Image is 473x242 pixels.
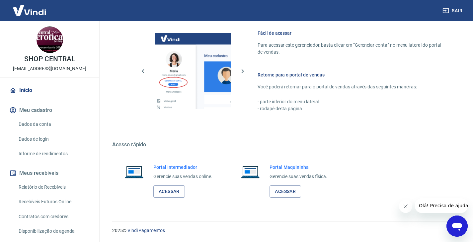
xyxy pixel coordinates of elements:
[16,180,91,194] a: Relatório de Recebíveis
[112,227,457,234] p: 2025 ©
[16,195,91,209] a: Recebíveis Futuros Online
[112,141,457,148] h5: Acesso rápido
[8,83,91,98] a: Início
[441,5,465,17] button: Sair
[8,103,91,118] button: Meu cadastro
[16,210,91,223] a: Contratos com credores
[258,105,441,112] p: - rodapé desta página
[415,198,468,213] iframe: Mensagem da empresa
[270,164,327,170] h6: Portal Maquininha
[127,228,165,233] a: Vindi Pagamentos
[120,164,148,180] img: Imagem de um notebook aberto
[153,185,185,198] a: Acessar
[258,72,441,78] h6: Retorne para o portal de vendas
[258,83,441,90] p: Você poderá retornar para o portal de vendas através das seguintes maneiras:
[37,26,63,53] img: f215968d-820b-45e6-b2b7-b782355f1961.jpeg
[16,147,91,161] a: Informe de rendimentos
[236,164,264,180] img: Imagem de um notebook aberto
[155,33,231,109] img: Imagem da dashboard mostrando o botão de gerenciar conta na sidebar no lado esquerdo
[8,0,51,21] img: Vindi
[4,5,56,10] span: Olá! Precisa de ajuda?
[258,98,441,105] p: - parte inferior do menu lateral
[258,42,441,56] p: Para acessar este gerenciador, basta clicar em “Gerenciar conta” no menu lateral do portal de ven...
[16,118,91,131] a: Dados da conta
[13,65,86,72] p: [EMAIL_ADDRESS][DOMAIN_NAME]
[399,200,412,213] iframe: Fechar mensagem
[270,185,301,198] a: Acessar
[24,56,75,63] p: SHOP CENTRAL
[8,166,91,180] button: Meus recebíveis
[270,173,327,180] p: Gerencie suas vendas física.
[446,216,468,237] iframe: Botão para abrir a janela de mensagens
[16,224,91,238] a: Disponibilização de agenda
[16,132,91,146] a: Dados de login
[258,30,441,36] h6: Fácil de acessar
[153,164,212,170] h6: Portal Intermediador
[153,173,212,180] p: Gerencie suas vendas online.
